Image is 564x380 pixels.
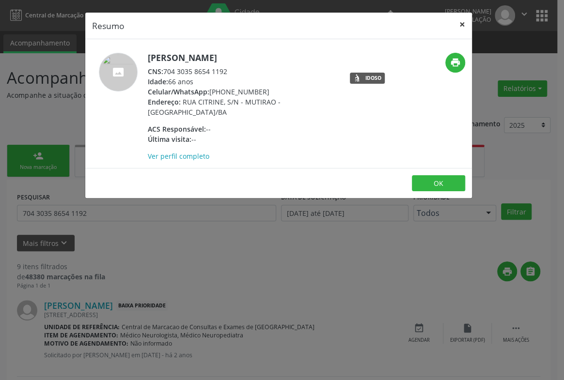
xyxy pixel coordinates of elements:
div: [PHONE_NUMBER] [148,87,336,97]
span: RUA CITRINE, S/N - MUTIRAO - [GEOGRAPHIC_DATA]/BA [148,97,281,117]
span: Celular/WhatsApp: [148,87,209,96]
span: ACS Responsável: [148,124,206,134]
span: CNS: [148,67,163,76]
span: Endereço: [148,97,181,106]
span: Idade: [148,77,168,86]
i: print [450,57,460,68]
div: 704 3035 8654 1192 [148,66,336,76]
h5: [PERSON_NAME] [148,53,336,63]
div: -- [148,134,336,144]
button: OK [412,175,465,192]
span: Última visita: [148,135,191,144]
h5: Resumo [92,19,125,32]
div: Idoso [365,76,381,81]
div: 66 anos [148,76,336,87]
button: Close [453,13,472,36]
div: -- [148,124,336,134]
img: accompaniment [99,53,138,91]
a: Ver perfil completo [148,152,209,161]
button: print [445,53,465,73]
